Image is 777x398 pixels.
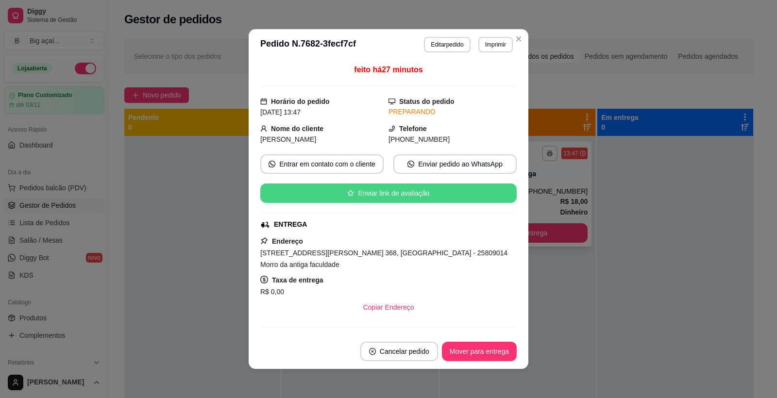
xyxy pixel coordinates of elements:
[360,342,438,361] button: close-circleCancelar pedido
[347,190,354,197] span: star
[424,37,470,52] button: Editarpedido
[272,276,323,284] strong: Taxa de entrega
[260,125,267,132] span: user
[260,288,284,296] span: R$ 0,00
[260,154,384,174] button: whats-appEntrar em contato com o cliente
[478,37,513,52] button: Imprimir
[269,161,275,167] span: whats-app
[388,98,395,105] span: desktop
[260,108,301,116] span: [DATE] 13:47
[393,154,517,174] button: whats-appEnviar pedido ao WhatsApp
[260,237,268,245] span: pushpin
[388,135,450,143] span: [PHONE_NUMBER]
[260,276,268,283] span: dollar
[260,135,316,143] span: [PERSON_NAME]
[511,31,526,47] button: Close
[260,249,507,268] span: [STREET_ADDRESS][PERSON_NAME] 368, [GEOGRAPHIC_DATA] - 25809014 Morro da antiga faculdade
[354,66,422,74] span: feito há 27 minutos
[355,298,422,317] button: Copiar Endereço
[260,183,517,203] button: starEnviar link de avaliação
[271,125,323,133] strong: Nome do cliente
[388,107,517,117] div: PREPARANDO
[407,161,414,167] span: whats-app
[271,98,330,105] strong: Horário do pedido
[388,125,395,132] span: phone
[442,342,517,361] button: Mover para entrega
[274,219,307,230] div: ENTREGA
[369,348,376,355] span: close-circle
[260,37,356,52] h3: Pedido N. 7682-3fecf7cf
[272,237,303,245] strong: Endereço
[399,98,455,105] strong: Status do pedido
[399,125,427,133] strong: Telefone
[260,98,267,105] span: calendar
